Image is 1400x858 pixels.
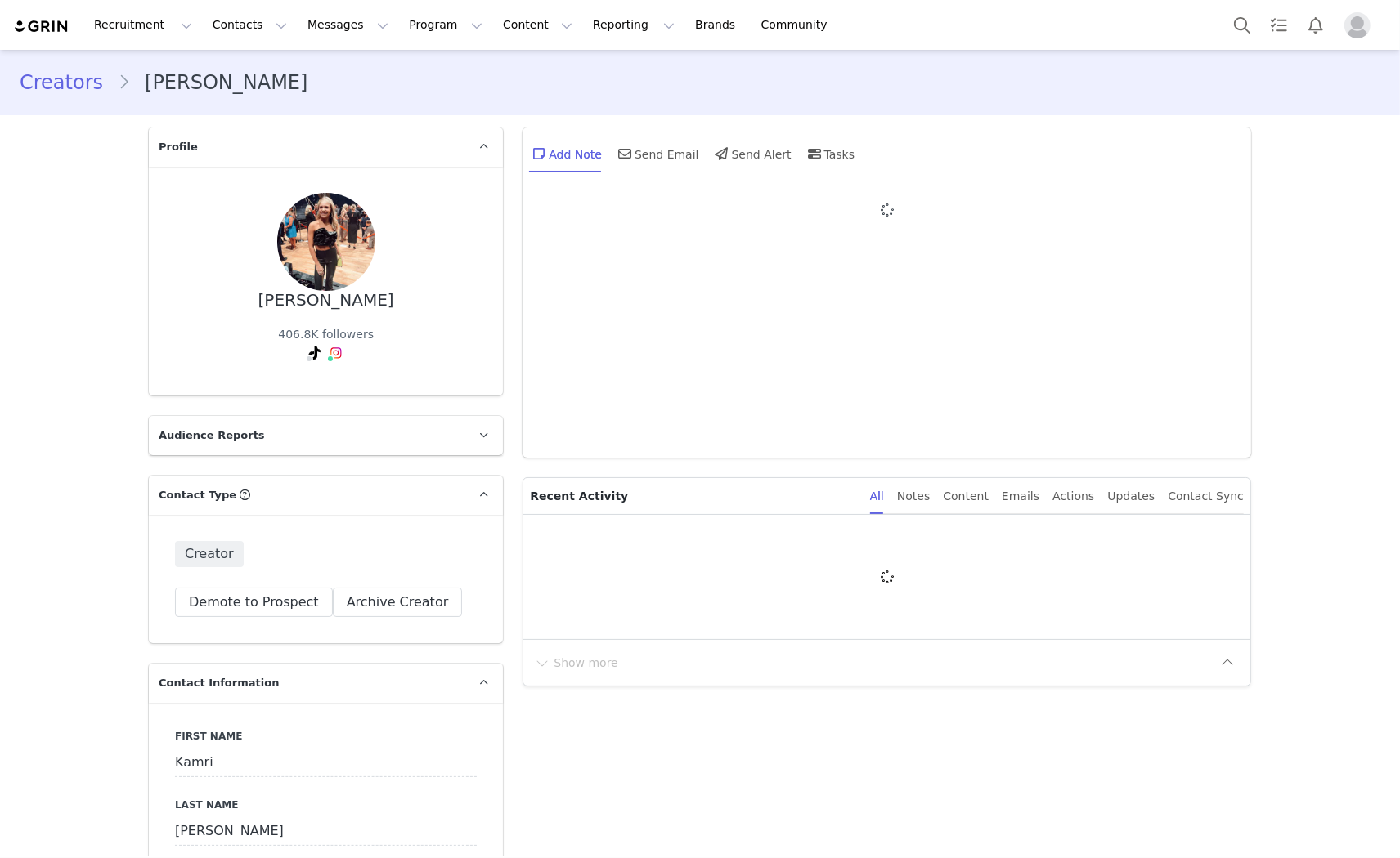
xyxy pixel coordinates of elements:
img: cf3c64d7-eab9-4067-8b62-c8523920b4ab.jpg [277,193,375,291]
button: Messages [298,7,398,43]
span: Contact Type [159,487,236,503]
label: Last Name [175,798,477,812]
div: [PERSON_NAME] [258,291,394,310]
button: Notifications [1298,7,1334,43]
a: Community [752,7,845,43]
button: Recruitment [84,7,202,43]
div: Notes [897,478,930,515]
a: Tasks [1261,7,1297,43]
button: Reporting [583,7,684,43]
button: Search [1224,7,1260,43]
div: 406.8K followers [278,326,374,343]
span: Audience Reports [159,427,265,444]
div: Add Note [529,134,602,173]
div: Updates [1107,478,1155,515]
button: Profile [1335,12,1387,38]
button: Show more [533,650,619,676]
a: Brands [685,7,750,43]
div: All [870,478,884,515]
button: Contacts [203,7,297,43]
span: Profile [159,139,198,155]
button: Content [493,7,582,43]
img: placeholder-profile.jpg [1344,12,1371,38]
div: Send Alert [712,134,792,173]
button: Program [399,7,492,43]
div: Actions [1052,478,1094,515]
a: Creators [20,68,118,97]
div: Content [943,478,989,515]
div: Tasks [805,134,855,173]
div: Contact Sync [1168,478,1244,515]
img: instagram.svg [330,346,343,360]
label: First Name [175,729,477,744]
button: Demote to Prospect [175,588,333,617]
span: Creator [175,541,244,567]
button: Archive Creator [333,588,463,617]
div: Send Email [615,134,699,173]
div: Emails [1002,478,1039,515]
img: grin logo [13,19,70,34]
p: Recent Activity [530,478,856,514]
span: Contact Information [159,675,279,691]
